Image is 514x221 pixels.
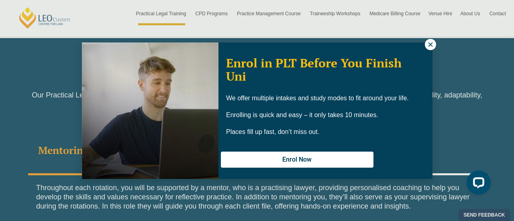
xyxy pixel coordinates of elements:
img: Woman in yellow blouse holding folders looking to the right and smiling [82,43,218,179]
button: Enrol Now [221,152,373,168]
span: Enrol in PLT Before You Finish Uni [226,55,402,84]
span: Places fill up fast, don’t miss out. [226,128,319,135]
span: Enrolling is quick and easy – it only takes 10 minutes. [226,112,378,118]
iframe: LiveChat chat widget [460,167,494,201]
button: Close [425,39,436,50]
span: We offer multiple intakes and study modes to fit around your life. [226,95,409,101]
